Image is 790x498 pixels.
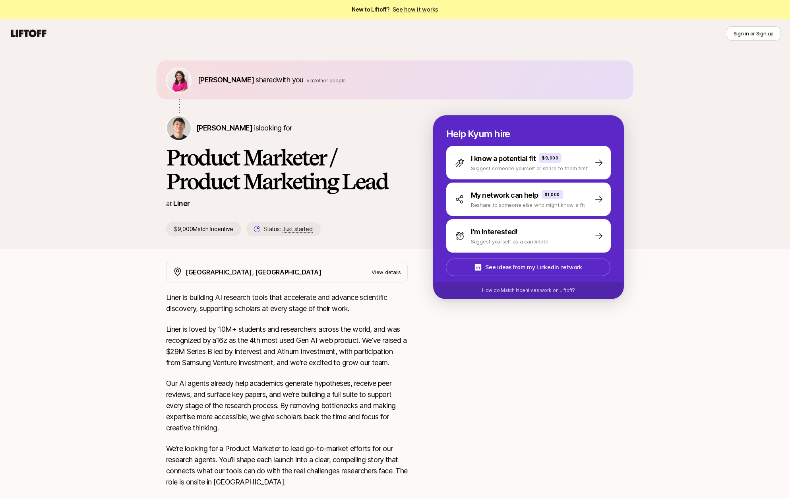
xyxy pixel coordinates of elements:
p: I'm interested! [471,226,518,237]
p: $9,000 Match Incentive [166,222,241,236]
p: I know a potential fit [471,153,536,164]
p: Help Kyum hire [446,128,611,140]
button: See ideas from my LinkedIn network [446,259,610,276]
span: via [307,78,313,84]
span: 2 other people [313,78,346,84]
img: 9e09e871_5697_442b_ae6e_b16e3f6458f8.jpg [167,68,191,92]
span: New to Liftoff? [352,5,438,14]
p: [GEOGRAPHIC_DATA], [GEOGRAPHIC_DATA] [186,267,321,277]
a: Liner [173,199,190,208]
p: My network can help [471,190,538,201]
p: We’re looking for a Product Marketer to lead go-to-market efforts for our research agents. You’ll... [166,443,408,488]
img: Kyum Kim [167,116,191,140]
p: Suggest yourself as a candidate [471,237,548,245]
p: shared [198,74,346,86]
span: Just started [283,226,313,233]
p: Status: [263,224,312,234]
p: Suggest someone yourself or share to them first [471,164,588,172]
span: with you [277,76,304,84]
h1: Product Marketer / Product Marketing Lead [166,146,408,193]
p: at [166,198,172,209]
button: Sign in or Sign up [727,26,780,41]
p: How do Match Incentives work on Liftoff? [482,287,575,294]
p: See ideas from my LinkedIn network [485,263,582,272]
p: Liner is building AI research tools that accelerate and advance scientific discovery, supporting ... [166,292,408,314]
a: See how it works [393,6,439,13]
p: View details [372,268,401,276]
p: Liner is loved by 10M+ students and researchers across the world, and was recognized by a16z as t... [166,324,408,368]
p: Our AI agents already help academics generate hypotheses, receive peer reviews, and surface key p... [166,378,408,434]
p: is looking for [196,123,292,134]
p: $9,000 [542,155,558,161]
span: [PERSON_NAME] [198,76,254,84]
p: $1,000 [545,191,560,198]
span: [PERSON_NAME] [196,124,252,132]
p: Reshare to someone else who might know a fit [471,201,585,209]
